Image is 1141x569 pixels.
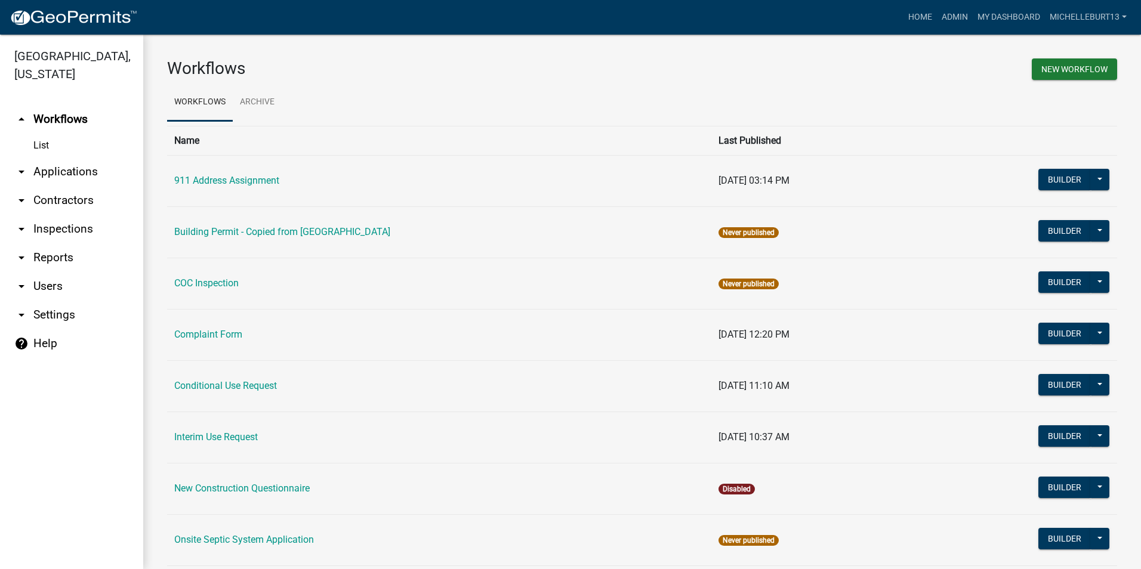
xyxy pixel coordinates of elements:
[937,6,973,29] a: Admin
[718,227,779,238] span: Never published
[14,112,29,126] i: arrow_drop_up
[174,329,242,340] a: Complaint Form
[167,84,233,122] a: Workflows
[1038,323,1091,344] button: Builder
[167,58,633,79] h3: Workflows
[14,165,29,179] i: arrow_drop_down
[14,222,29,236] i: arrow_drop_down
[1038,374,1091,395] button: Builder
[174,431,258,443] a: Interim Use Request
[14,251,29,265] i: arrow_drop_down
[233,84,282,122] a: Archive
[718,380,790,391] span: [DATE] 11:10 AM
[718,535,779,546] span: Never published
[903,6,937,29] a: Home
[1038,220,1091,242] button: Builder
[1038,425,1091,447] button: Builder
[174,175,279,186] a: 911 Address Assignment
[174,226,390,237] a: Building Permit - Copied from [GEOGRAPHIC_DATA]
[167,126,711,155] th: Name
[14,308,29,322] i: arrow_drop_down
[718,279,779,289] span: Never published
[1038,528,1091,549] button: Builder
[174,277,239,289] a: COC Inspection
[14,279,29,293] i: arrow_drop_down
[1045,6,1131,29] a: michelleburt13
[718,329,790,340] span: [DATE] 12:20 PM
[14,336,29,351] i: help
[718,484,755,494] span: Disabled
[174,380,277,391] a: Conditional Use Request
[14,193,29,208] i: arrow_drop_down
[711,126,913,155] th: Last Published
[718,175,790,186] span: [DATE] 03:14 PM
[973,6,1045,29] a: My Dashboard
[174,534,314,545] a: Onsite Septic System Application
[718,431,790,443] span: [DATE] 10:37 AM
[1032,58,1117,80] button: New Workflow
[1038,271,1091,293] button: Builder
[1038,169,1091,190] button: Builder
[1038,477,1091,498] button: Builder
[174,483,310,494] a: New Construction Questionnaire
